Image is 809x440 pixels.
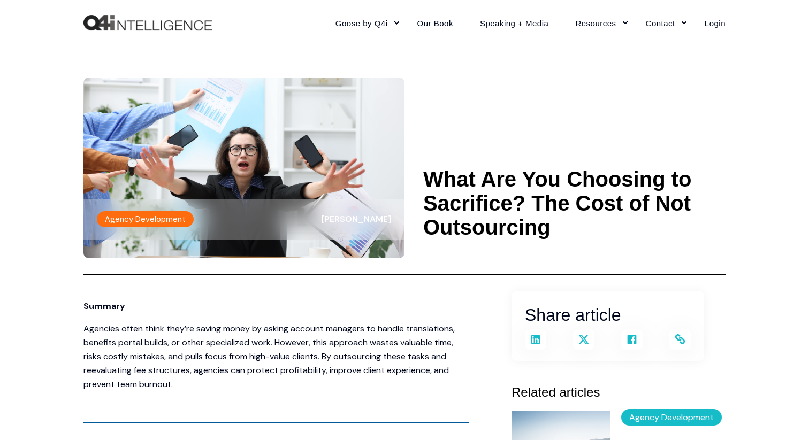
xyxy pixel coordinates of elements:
[83,78,404,258] img: Woman overwhelmed by different requests from colleagues at desk in office
[669,329,691,350] a: Copy and share the link
[97,211,194,227] label: Agency Development
[525,302,691,329] h2: Share article
[621,409,722,426] label: Agency Development
[621,329,643,350] a: Share on Facebook
[423,167,726,240] h1: What Are You Choosing to Sacrifice? The Cost of Not Outsourcing
[573,329,594,350] a: Share on X
[525,329,546,350] a: Share on LinkedIn
[83,15,212,31] img: Q4intelligence, LLC logo
[83,322,469,391] p: Agencies often think they’re saving money by asking account managers to handle translations, bene...
[83,15,212,31] a: Back to Home
[322,213,391,225] span: [PERSON_NAME]
[512,382,726,403] h3: Related articles
[83,299,469,313] p: Summary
